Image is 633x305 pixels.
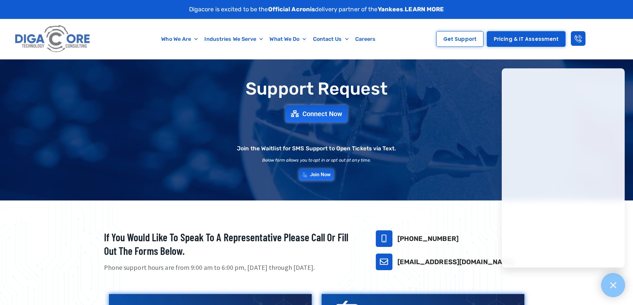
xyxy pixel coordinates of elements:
h2: Below form allows you to opt in or opt out at any time. [262,158,371,162]
a: Pricing & IT Assessment [487,31,566,47]
strong: Yankees [378,6,403,13]
a: LEARN MORE [405,6,444,13]
iframe: Chatgenie Messenger [502,68,625,267]
p: Phone support hours are from 9:00 am to 6:00 pm, [DATE] through [DATE]. [104,263,359,272]
span: Get Support [443,37,476,41]
img: Digacore logo 1 [13,22,93,56]
span: Connect Now [302,111,342,117]
span: Join Now [310,172,331,177]
a: Connect Now [285,105,348,122]
a: Industries We Serve [201,32,266,47]
a: [EMAIL_ADDRESS][DOMAIN_NAME] [397,258,514,266]
nav: Menu [125,32,413,47]
h1: Support Request [87,79,546,98]
a: What We Do [266,32,309,47]
h2: If you would like to speak to a representative please call or fill out the forms below. [104,230,359,258]
a: Who We Are [158,32,201,47]
strong: Official Acronis [268,6,315,13]
a: Contact Us [310,32,352,47]
a: Join Now [299,169,334,181]
a: 732-646-5725 [376,230,392,247]
a: [PHONE_NUMBER] [397,235,459,243]
p: Digacore is excited to be the delivery partner of the . [189,5,444,14]
a: Careers [352,32,379,47]
span: Pricing & IT Assessment [494,37,559,41]
h2: Join the Waitlist for SMS Support to Open Tickets via Text. [237,146,396,151]
a: support@digacore.com [376,254,392,270]
a: Get Support [436,31,483,47]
